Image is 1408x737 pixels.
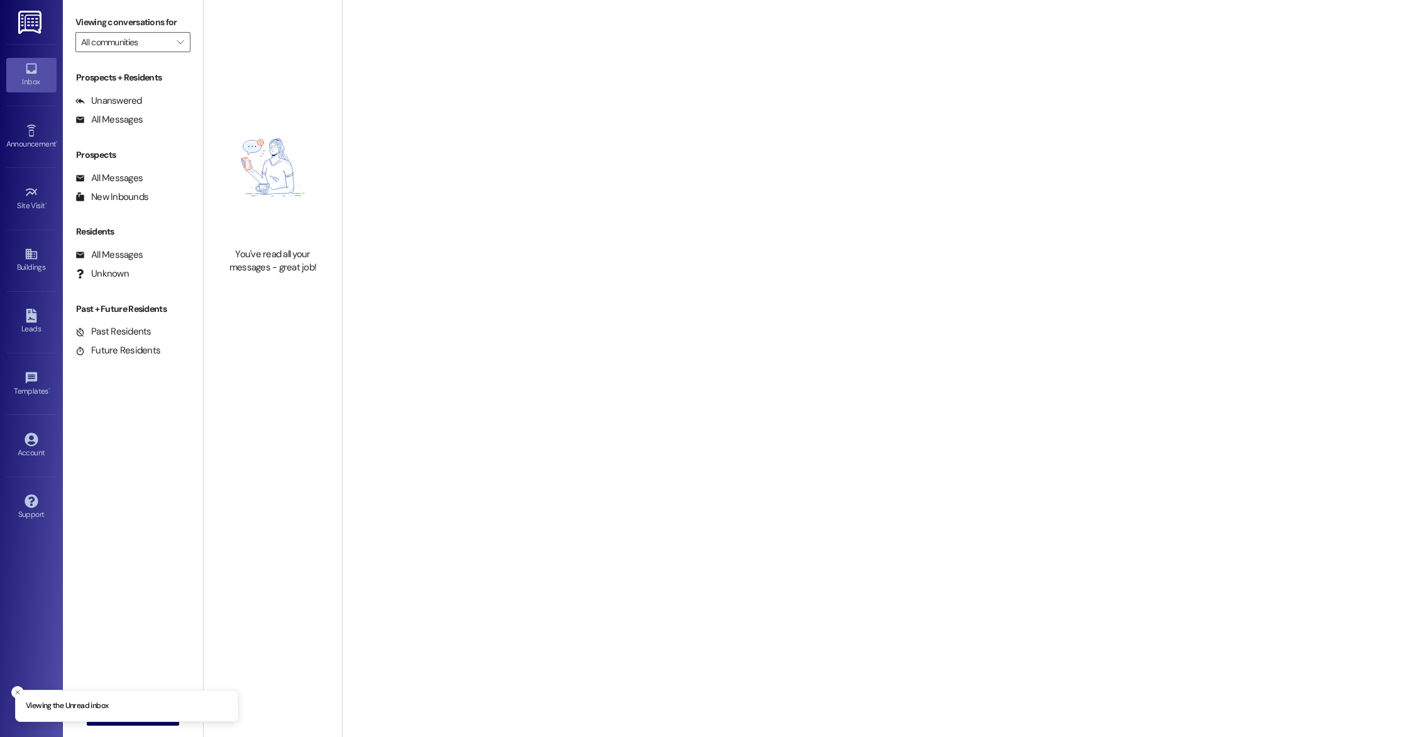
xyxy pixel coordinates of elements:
[6,305,57,339] a: Leads
[6,367,57,401] a: Templates •
[217,248,328,275] div: You've read all your messages - great job!
[11,686,24,699] button: Close toast
[63,148,203,162] div: Prospects
[75,248,143,262] div: All Messages
[75,172,143,185] div: All Messages
[45,199,47,208] span: •
[6,490,57,524] a: Support
[75,113,143,126] div: All Messages
[75,325,151,338] div: Past Residents
[6,182,57,216] a: Site Visit •
[75,344,160,357] div: Future Residents
[217,94,328,241] img: empty-state
[81,32,170,52] input: All communities
[6,58,57,92] a: Inbox
[18,11,44,34] img: ResiDesk Logo
[6,243,57,277] a: Buildings
[26,701,108,712] p: Viewing the Unread inbox
[63,302,203,316] div: Past + Future Residents
[63,71,203,84] div: Prospects + Residents
[56,138,58,147] span: •
[63,225,203,238] div: Residents
[177,37,184,47] i: 
[75,94,142,108] div: Unanswered
[75,13,190,32] label: Viewing conversations for
[6,429,57,463] a: Account
[75,191,148,204] div: New Inbounds
[75,267,129,280] div: Unknown
[48,385,50,394] span: •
